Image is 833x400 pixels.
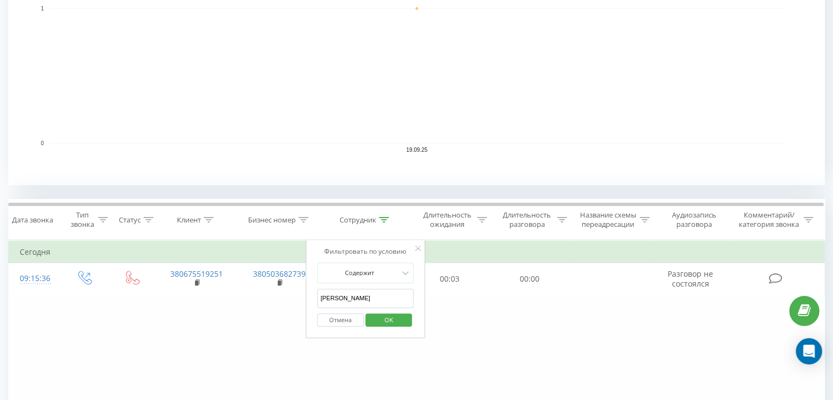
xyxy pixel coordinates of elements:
text: 0 [41,140,44,146]
div: 09:15:36 [20,268,49,289]
input: Введите значение [317,289,413,308]
div: Длительность разговора [499,210,554,229]
div: Дата звонка [12,215,53,225]
div: Комментарий/категория звонка [737,210,801,229]
button: Отмена [317,313,364,327]
a: 380675519251 [170,268,223,279]
div: Open Intercom Messenger [796,338,822,364]
div: Сотрудник [340,215,376,225]
text: 1 [41,5,44,12]
span: Разговор не состоялся [668,268,713,289]
div: Фильтровать по условию [317,246,413,257]
td: 00:00 [490,263,569,295]
button: OK [365,313,412,327]
div: Аудиозапись разговора [662,210,726,229]
span: OK [374,311,404,328]
td: Сегодня [9,241,825,263]
div: Длительность ожидания [420,210,475,229]
text: 19.09.25 [406,147,428,153]
div: Тип звонка [69,210,95,229]
div: Клиент [177,215,201,225]
td: 00:03 [410,263,490,295]
div: Бизнес номер [248,215,296,225]
div: Статус [119,215,141,225]
a: 380503682739 [253,268,306,279]
div: Название схемы переадресации [579,210,637,229]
